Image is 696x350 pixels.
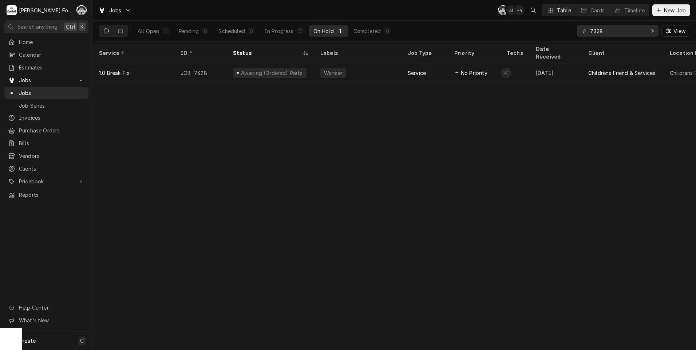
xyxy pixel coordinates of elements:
[19,51,85,59] span: Calendar
[590,7,605,14] div: Cards
[501,68,511,78] div: Jose DeMelo (37)'s Avatar
[4,175,88,187] a: Go to Pricebook
[647,25,659,37] button: Erase input
[218,27,245,35] div: Scheduled
[99,49,167,57] div: Service
[4,314,88,326] a: Go to What's New
[557,7,571,14] div: Table
[233,49,301,57] div: Status
[4,20,88,33] button: Search anythingCtrlK
[19,127,85,134] span: Purchase Orders
[4,189,88,201] a: Reports
[4,163,88,175] a: Clients
[4,112,88,124] a: Invoices
[408,49,443,57] div: Job Type
[66,23,75,31] span: Ctrl
[385,27,389,35] div: 0
[7,5,17,15] div: Marshall Food Equipment Service's Avatar
[80,23,84,31] span: K
[95,4,134,16] a: Go to Jobs
[663,7,687,14] span: New Job
[175,64,227,81] div: JOB-7328
[652,4,690,16] button: New Job
[507,49,524,57] div: Techs
[4,100,88,112] a: Job Series
[99,69,130,77] div: 1.0 Break-Fix
[19,76,74,84] span: Jobs
[19,152,85,160] span: Vendors
[240,69,303,77] div: Awaiting (Ordered) Parts
[501,68,511,78] div: J(
[76,5,87,15] div: C(
[624,7,645,14] div: Timeline
[527,4,539,16] button: Open search
[17,23,58,31] span: Search anything
[498,5,508,15] div: Chris Murphy (103)'s Avatar
[138,27,159,35] div: All Open
[4,61,88,73] a: Estimates
[4,124,88,136] a: Purchase Orders
[19,191,85,199] span: Reports
[19,165,85,172] span: Clients
[536,45,575,60] div: Date Received
[19,139,85,147] span: Bills
[4,49,88,61] a: Calendar
[313,27,334,35] div: On Hold
[353,27,381,35] div: Completed
[4,36,88,48] a: Home
[530,64,582,81] div: [DATE]
[588,49,657,57] div: Client
[590,25,645,37] input: Keyword search
[203,27,207,35] div: 0
[408,69,426,77] div: Service
[506,5,517,15] div: A(
[4,137,88,149] a: Bills
[19,114,85,122] span: Invoices
[19,89,85,97] span: Jobs
[19,338,36,344] span: Create
[661,25,690,37] button: View
[109,7,122,14] span: Jobs
[4,150,88,162] a: Vendors
[338,27,343,35] div: 1
[506,5,517,15] div: Aldo Testa (2)'s Avatar
[19,178,74,185] span: Pricebook
[80,337,84,345] span: C
[163,27,168,35] div: 1
[7,5,17,15] div: M
[588,69,655,77] div: Childrens Friend & Services
[249,27,254,35] div: 0
[298,27,302,35] div: 0
[76,5,87,15] div: Chris Murphy (103)'s Avatar
[320,49,396,57] div: Labels
[19,64,85,71] span: Estimates
[19,7,72,14] div: [PERSON_NAME] Food Equipment Service
[514,5,525,15] div: + 4
[498,5,508,15] div: C(
[4,302,88,314] a: Go to Help Center
[19,38,85,46] span: Home
[4,87,88,99] a: Jobs
[265,27,294,35] div: In Progress
[323,69,343,77] div: Warmer
[181,49,220,57] div: ID
[4,74,88,86] a: Go to Jobs
[19,304,84,311] span: Help Center
[461,69,487,77] span: No Priority
[19,102,85,110] span: Job Series
[179,27,199,35] div: Pending
[454,49,494,57] div: Priority
[672,27,687,35] span: View
[19,317,84,324] span: What's New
